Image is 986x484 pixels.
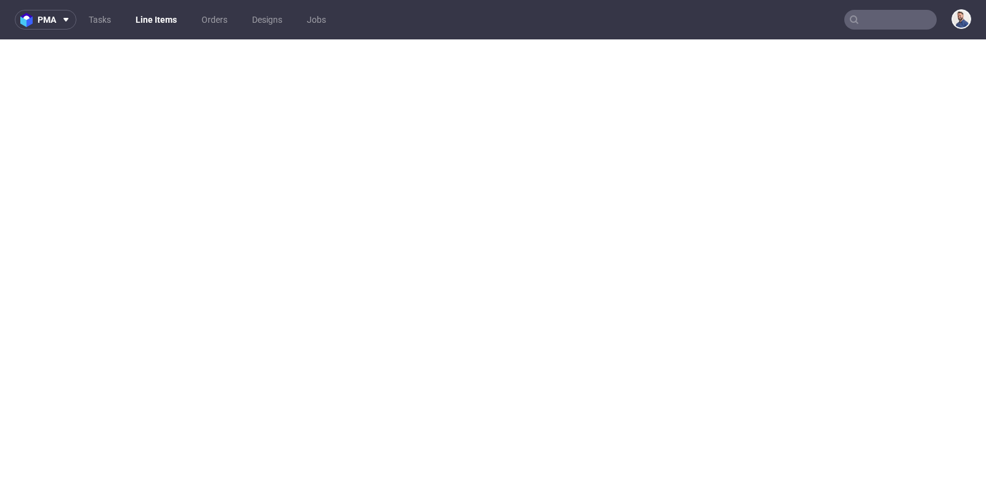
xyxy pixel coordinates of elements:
[81,10,118,30] a: Tasks
[194,10,235,30] a: Orders
[245,10,290,30] a: Designs
[20,13,38,27] img: logo
[299,10,333,30] a: Jobs
[15,10,76,30] button: pma
[128,10,184,30] a: Line Items
[38,15,56,24] span: pma
[953,10,970,28] img: Michał Rachański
